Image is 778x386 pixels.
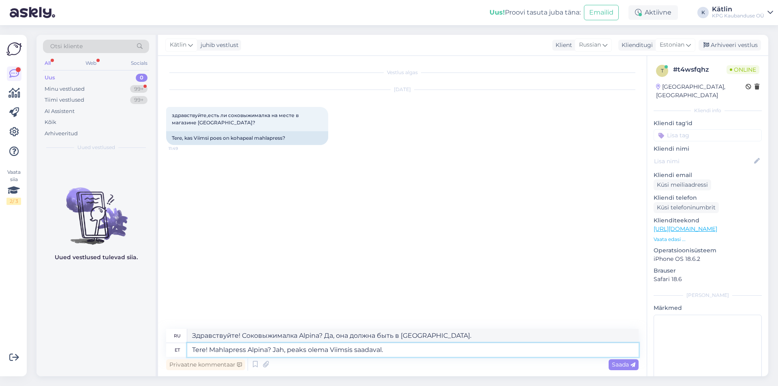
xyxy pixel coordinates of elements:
span: Estonian [660,41,684,49]
img: No chats [36,173,156,246]
div: 99+ [130,96,147,104]
span: Otsi kliente [50,42,83,51]
div: 2 / 3 [6,198,21,205]
div: [GEOGRAPHIC_DATA], [GEOGRAPHIC_DATA] [656,83,746,100]
span: Online [727,65,759,74]
div: juhib vestlust [197,41,239,49]
div: Vaata siia [6,168,21,205]
div: ru [174,329,181,343]
p: Märkmed [654,304,762,312]
div: Kõik [45,118,56,126]
div: Privaatne kommentaar [166,359,245,370]
p: Safari 18.6 [654,275,762,284]
p: Kliendi tag'id [654,119,762,128]
input: Lisa nimi [654,157,752,166]
div: All [43,58,52,68]
div: Vestlus algas [166,69,639,76]
div: Arhiveeritud [45,130,78,138]
div: Küsi telefoninumbrit [654,202,719,213]
p: Kliendi email [654,171,762,179]
div: 0 [136,74,147,82]
div: et [175,343,180,357]
span: Saada [612,361,635,368]
div: Kliendi info [654,107,762,114]
p: iPhone OS 18.6.2 [654,255,762,263]
input: Lisa tag [654,129,762,141]
div: Kätlin [712,6,764,13]
p: Operatsioonisüsteem [654,246,762,255]
div: Arhiveeri vestlus [699,40,761,51]
div: Tiimi vestlused [45,96,84,104]
div: 99+ [130,85,147,93]
div: [DATE] [166,86,639,93]
p: Brauser [654,267,762,275]
div: Web [84,58,98,68]
img: Askly Logo [6,41,22,57]
p: Uued vestlused tulevad siia. [55,253,138,262]
p: Vaata edasi ... [654,236,762,243]
div: Klienditugi [618,41,653,49]
span: Russian [579,41,601,49]
div: Aktiivne [628,5,678,20]
b: Uus! [489,9,505,16]
div: Tere, kas Viimsi poes on kohapeal mahlapress? [166,131,328,145]
textarea: Tere! Mahlapress Alpina? Jah, peaks olema Viimsis saadaval [187,343,639,357]
div: KPG Kaubanduse OÜ [712,13,764,19]
p: Kliendi nimi [654,145,762,153]
div: Uus [45,74,55,82]
div: Proovi tasuta juba täna: [489,8,581,17]
div: Klient [552,41,572,49]
div: [PERSON_NAME] [654,292,762,299]
span: Kätlin [170,41,186,49]
p: Kliendi telefon [654,194,762,202]
p: Klienditeekond [654,216,762,225]
div: # t4wsfqhz [673,65,727,75]
a: KätlinKPG Kaubanduse OÜ [712,6,773,19]
textarea: Здравствуйте! Соковыжималка Alpina? Да, она должна быть в [GEOGRAPHIC_DATA]. [187,329,639,343]
div: Küsi meiliaadressi [654,179,711,190]
div: Minu vestlused [45,85,85,93]
button: Emailid [584,5,619,20]
div: AI Assistent [45,107,75,115]
div: K [697,7,709,18]
div: Socials [129,58,149,68]
span: здравствуйте,есть ли соковыжималка на месте в магазине [GEOGRAPHIC_DATA]? [172,112,300,126]
span: t [661,68,664,74]
span: Uued vestlused [77,144,115,151]
a: [URL][DOMAIN_NAME] [654,225,717,232]
span: 11:49 [169,145,199,151]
